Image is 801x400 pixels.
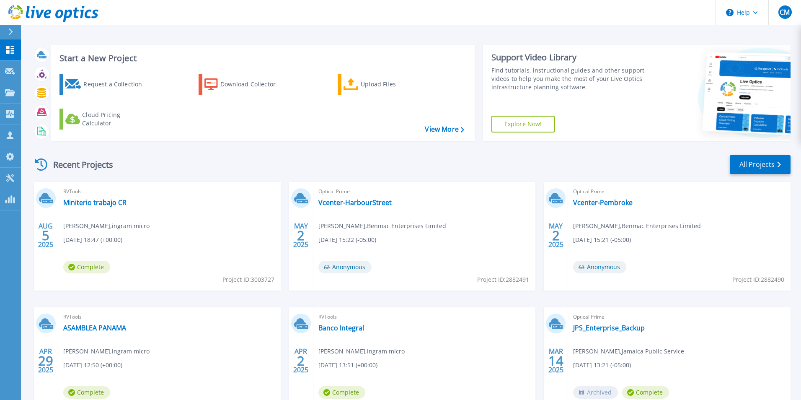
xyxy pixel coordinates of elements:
span: 5 [42,232,49,239]
span: CM [780,9,790,16]
span: [DATE] 15:22 (-05:00) [318,235,376,244]
div: Support Video Library [491,52,648,63]
span: Project ID: 2882491 [477,275,529,284]
span: 2 [297,232,305,239]
span: Anonymous [318,261,372,273]
div: Request a Collection [83,76,150,93]
a: ASAMBLEA PANAMA [63,324,126,332]
div: AUG 2025 [38,220,54,251]
a: Upload Files [338,74,431,95]
span: RVTools [63,312,276,322]
span: Optical Prime [318,187,531,196]
div: MAY 2025 [293,220,309,251]
div: Download Collector [220,76,287,93]
span: Project ID: 2882490 [732,275,784,284]
span: RVTools [318,312,531,322]
div: Cloud Pricing Calculator [82,111,149,127]
a: Banco Integral [318,324,364,332]
span: Anonymous [573,261,626,273]
div: Recent Projects [32,154,124,175]
span: [PERSON_NAME] , ingram micro [318,347,405,356]
span: 2 [552,232,560,239]
div: Upload Files [361,76,428,93]
span: Complete [63,261,110,273]
span: [PERSON_NAME] , ingram micro [63,347,150,356]
span: 14 [548,357,563,364]
span: Project ID: 3003727 [222,275,274,284]
h3: Start a New Project [59,54,464,63]
span: [DATE] 15:21 (-05:00) [573,235,631,244]
a: View More [425,125,464,133]
a: Download Collector [199,74,292,95]
span: [PERSON_NAME] , Benmac Enterprises Limited [318,221,446,231]
span: [DATE] 12:50 (+00:00) [63,361,122,370]
div: MAR 2025 [548,345,564,376]
span: Archived [573,386,618,399]
div: APR 2025 [293,345,309,376]
span: Complete [622,386,669,399]
span: [DATE] 13:51 (+00:00) [318,361,377,370]
span: [PERSON_NAME] , Benmac Enterprises Limited [573,221,701,231]
div: Find tutorials, instructional guides and other support videos to help you make the most of your L... [491,66,648,91]
span: 29 [38,357,53,364]
span: Complete [318,386,365,399]
span: [PERSON_NAME] , ingram micro [63,221,150,231]
a: Vcenter-HarbourStreet [318,198,392,207]
a: Explore Now! [491,116,555,132]
span: [DATE] 13:21 (-05:00) [573,361,631,370]
a: All Projects [730,155,791,174]
div: MAY 2025 [548,220,564,251]
span: Optical Prime [573,187,785,196]
span: 2 [297,357,305,364]
a: Miniterio trabajo CR [63,198,127,207]
span: Complete [63,386,110,399]
span: Optical Prime [573,312,785,322]
span: RVTools [63,187,276,196]
div: APR 2025 [38,345,54,376]
a: Request a Collection [59,74,153,95]
a: Cloud Pricing Calculator [59,109,153,130]
a: Vcenter-Pembroke [573,198,633,207]
a: JPS_Enterprise_Backup [573,324,645,332]
span: [DATE] 18:47 (+00:00) [63,235,122,244]
span: [PERSON_NAME] , Jamaica Public Service [573,347,684,356]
